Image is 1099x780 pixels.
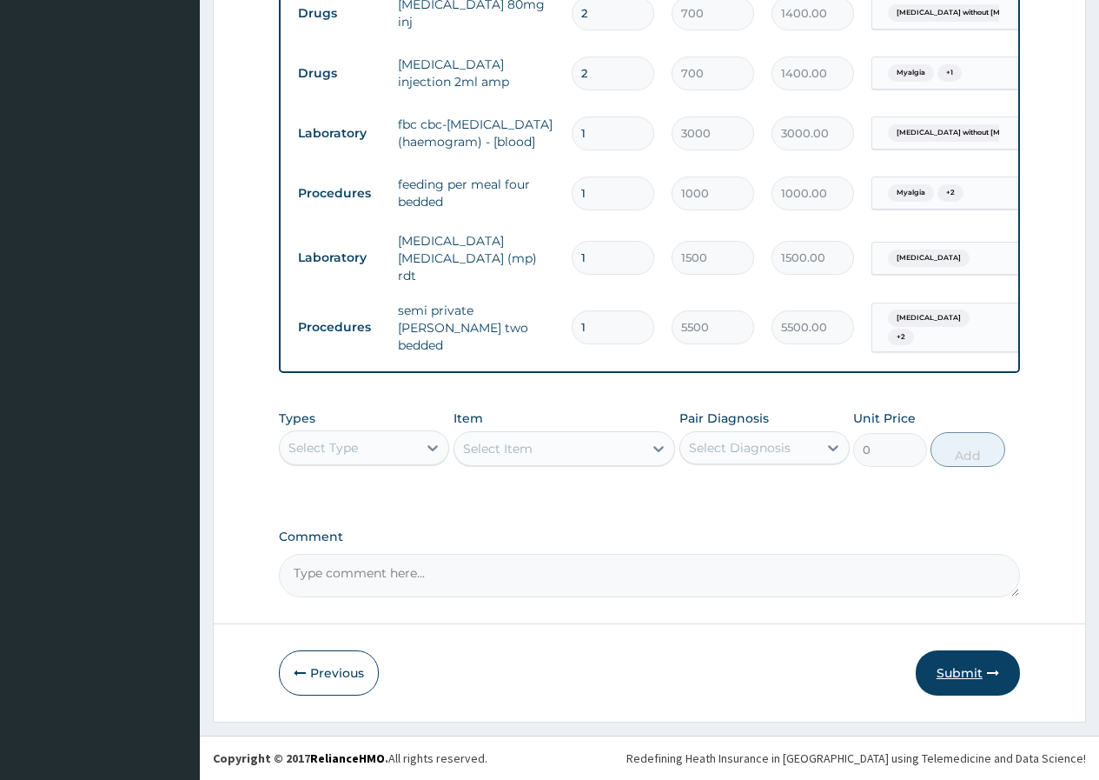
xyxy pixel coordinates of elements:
span: + 2 [937,184,963,202]
a: RelianceHMO [310,750,385,766]
label: Comment [279,530,1020,544]
span: [MEDICAL_DATA] [888,310,970,327]
td: fbc cbc-[MEDICAL_DATA] (haemogram) - [blood] [389,107,563,159]
button: Previous [279,650,379,696]
td: Laboratory [289,117,389,150]
span: + 1 [937,64,962,82]
td: [MEDICAL_DATA] [MEDICAL_DATA] (mp) rdt [389,223,563,293]
label: Item [454,410,483,427]
button: Submit [916,650,1020,696]
td: [MEDICAL_DATA] injection 2ml amp [389,47,563,99]
td: Procedures [289,177,389,210]
footer: All rights reserved. [200,736,1099,780]
div: Redefining Heath Insurance in [GEOGRAPHIC_DATA] using Telemedicine and Data Science! [626,750,1086,767]
td: Procedures [289,311,389,343]
td: semi private [PERSON_NAME] two bedded [389,293,563,363]
label: Pair Diagnosis [679,410,769,427]
td: Laboratory [289,242,389,274]
span: Myalgia [888,64,934,82]
div: Select Diagnosis [689,439,791,457]
span: [MEDICAL_DATA] without [MEDICAL_DATA] [888,4,1063,22]
td: Drugs [289,57,389,90]
label: Unit Price [853,410,916,427]
button: Add [930,432,1004,467]
span: Myalgia [888,184,934,202]
span: [MEDICAL_DATA] without [MEDICAL_DATA] [888,124,1063,142]
label: Types [279,411,315,426]
td: feeding per meal four bedded [389,167,563,219]
strong: Copyright © 2017 . [213,750,388,766]
div: Select Type [288,439,358,457]
span: [MEDICAL_DATA] [888,250,970,267]
span: + 2 [888,329,914,346]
